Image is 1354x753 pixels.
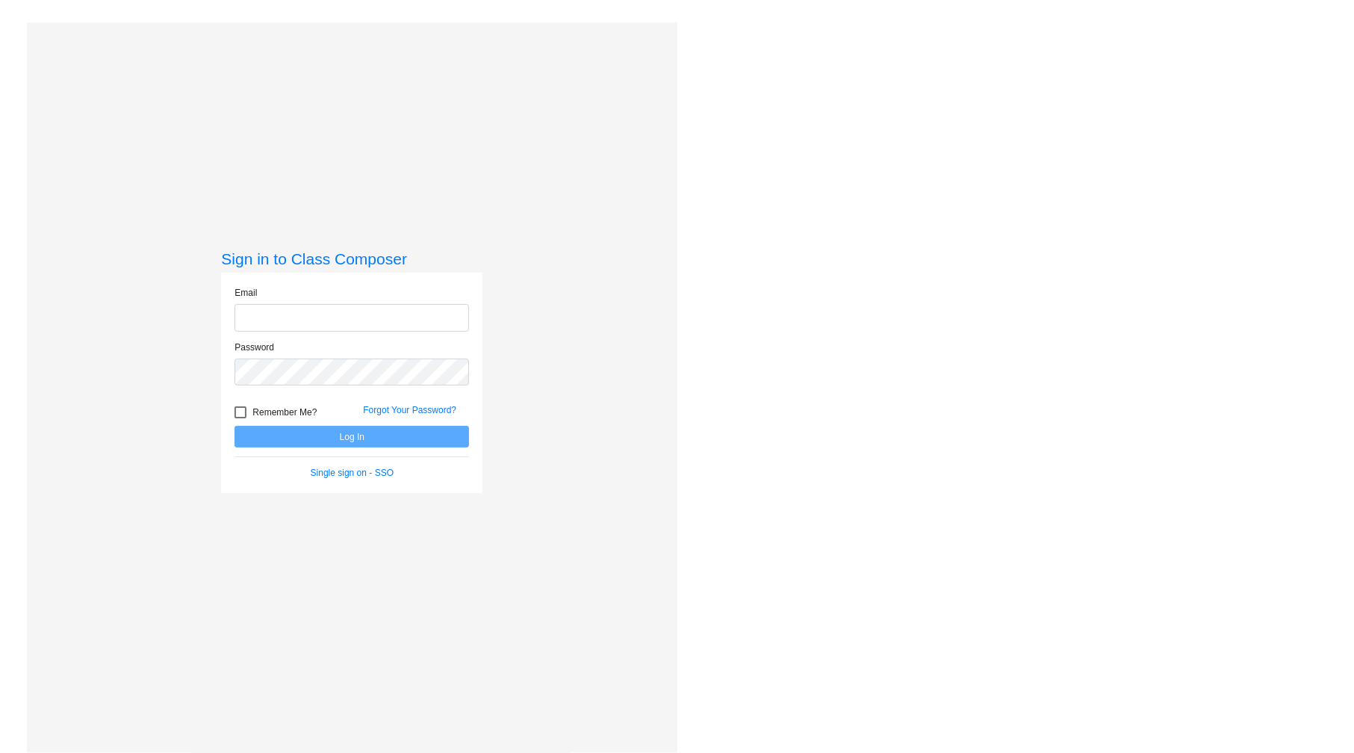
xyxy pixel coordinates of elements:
label: Password [235,341,274,354]
button: Log In [235,426,469,447]
span: Remember Me? [252,403,317,421]
h3: Sign in to Class Composer [221,250,482,268]
a: Forgot Your Password? [363,405,456,415]
label: Email [235,286,257,300]
a: Single sign on - SSO [311,468,394,478]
